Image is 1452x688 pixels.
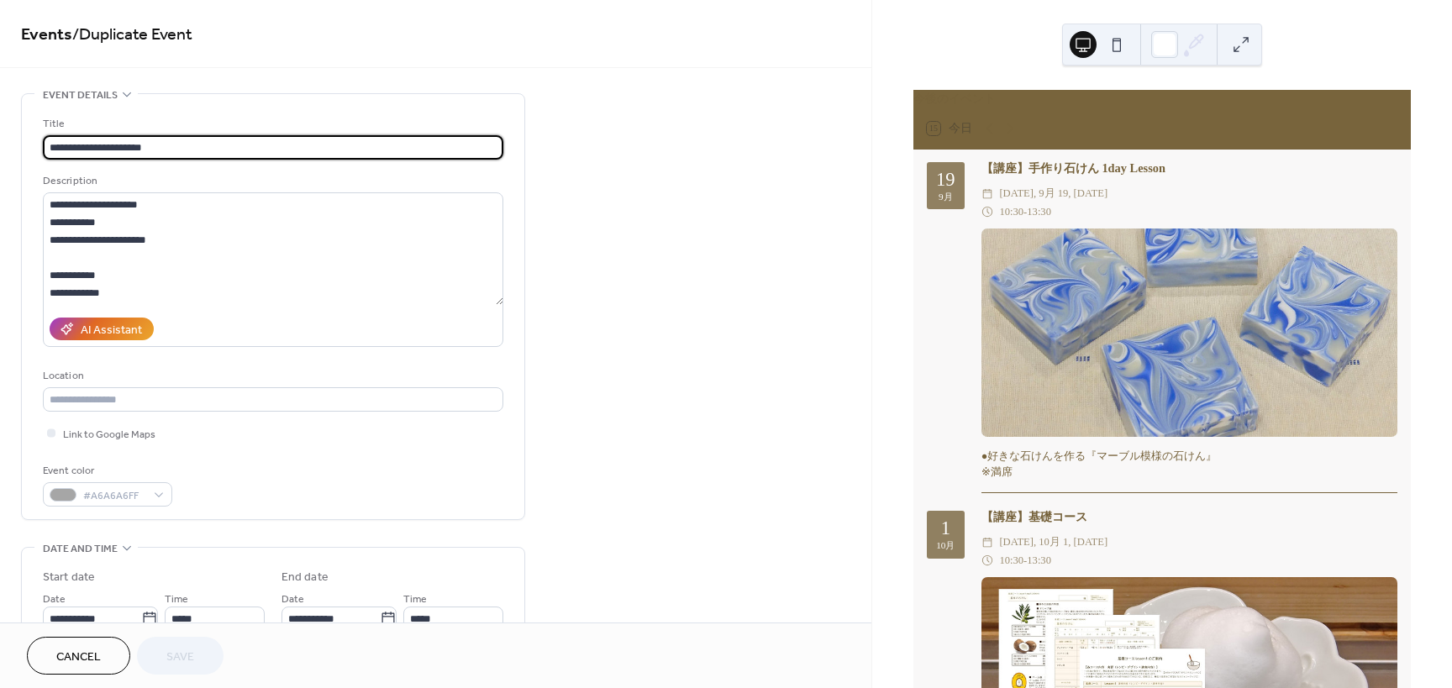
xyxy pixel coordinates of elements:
span: - [1023,203,1027,221]
span: Date and time [43,540,118,558]
div: 今後のイベント [913,90,1411,108]
div: Location [43,367,500,385]
span: [DATE], 9月 19, [DATE] [999,185,1107,202]
a: Events [21,18,72,51]
div: 【講座】基礎コース [981,508,1397,527]
div: ●好きな石けんを作る『マーブル模様の石けん』 ※満席 [981,449,1397,481]
span: #A6A6A6FF [83,487,145,505]
div: ​ [981,203,993,221]
div: Event color [43,462,169,480]
span: Event details [43,87,118,104]
span: 10:30 [999,552,1023,570]
div: Title [43,115,500,133]
div: 10月 [936,541,955,550]
div: Description [43,172,500,190]
span: [DATE], 10月 1, [DATE] [999,533,1107,551]
span: Link to Google Maps [63,426,155,444]
span: Time [403,591,427,608]
div: ​ [981,185,993,202]
div: End date [281,569,329,586]
span: Cancel [56,649,101,666]
div: AI Assistant [81,322,142,339]
span: Date [43,591,66,608]
div: 【講座】手作り石けん 1day Lesson [981,160,1397,178]
span: 10:30 [999,203,1023,221]
div: ​ [981,533,993,551]
span: 13:30 [1027,203,1051,221]
button: Cancel [27,637,130,675]
span: 13:30 [1027,552,1051,570]
div: 9月 [939,192,953,202]
div: 1 [941,519,950,538]
span: Time [165,591,188,608]
div: Start date [43,569,95,586]
div: ​ [981,552,993,570]
span: Date [281,591,304,608]
div: 19 [936,171,955,190]
span: - [1023,552,1027,570]
span: / Duplicate Event [72,18,192,51]
button: AI Assistant [50,318,154,340]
